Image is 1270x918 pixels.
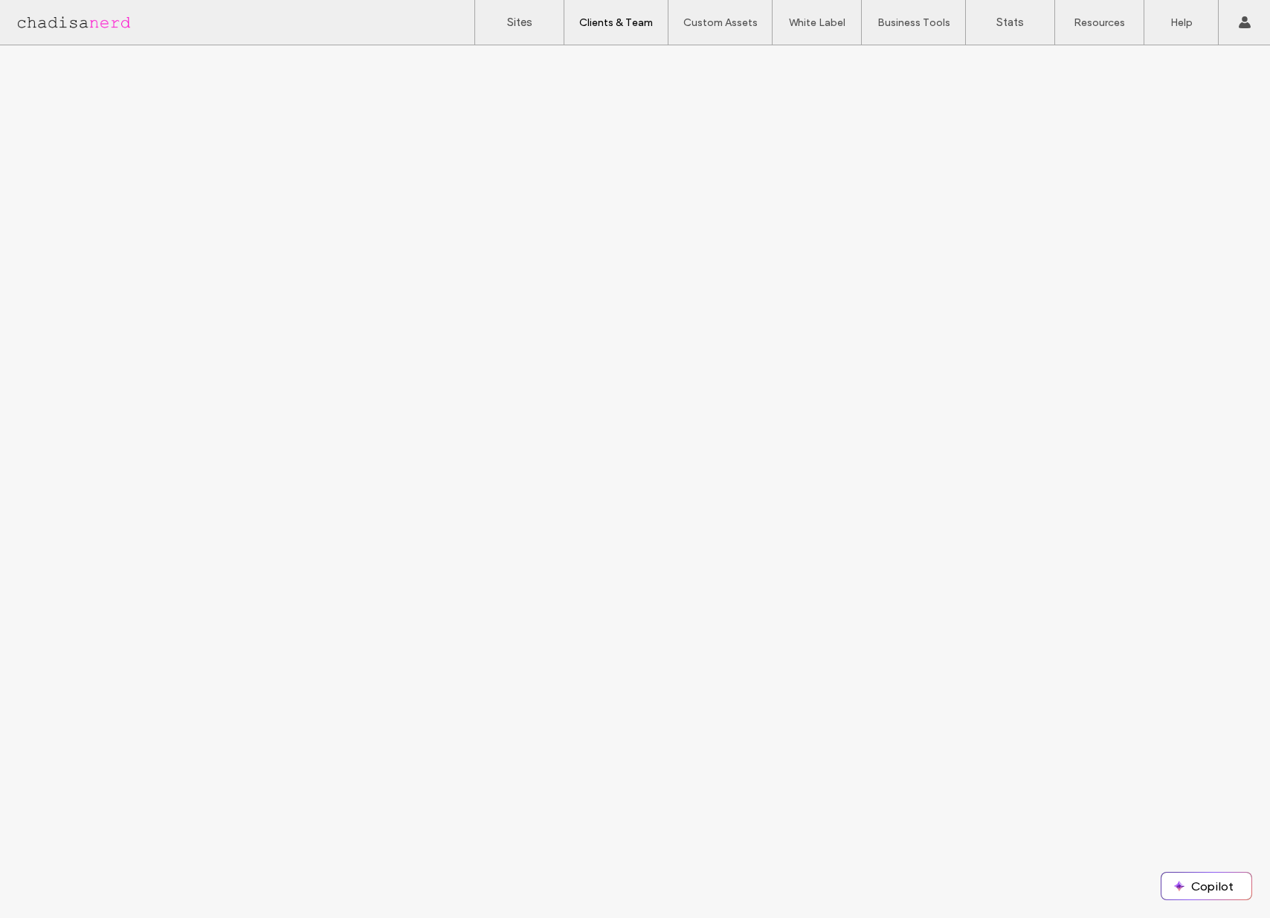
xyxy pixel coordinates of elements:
label: Stats [996,16,1024,29]
button: Copilot [1161,873,1251,899]
label: Resources [1074,16,1125,29]
label: Business Tools [877,16,950,29]
label: White Label [789,16,845,29]
label: Custom Assets [683,16,758,29]
label: Sites [507,16,532,29]
label: Clients & Team [579,16,653,29]
label: Help [1170,16,1193,29]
